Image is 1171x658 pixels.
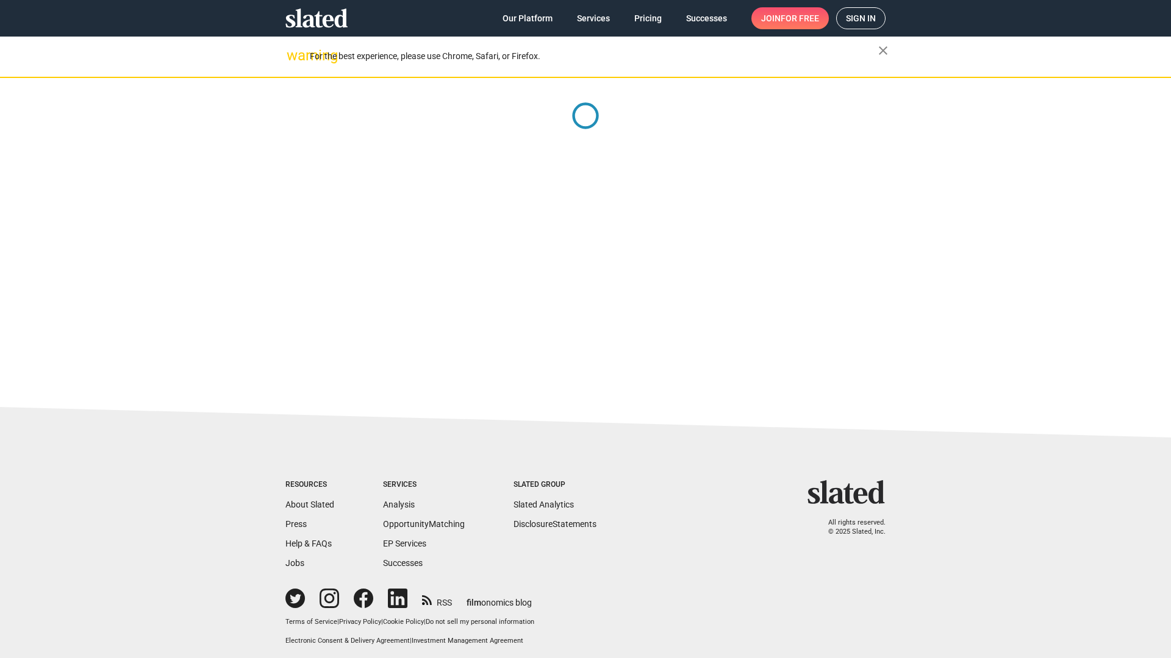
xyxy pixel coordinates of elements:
[285,480,334,490] div: Resources
[876,43,890,58] mat-icon: close
[567,7,620,29] a: Services
[676,7,737,29] a: Successes
[761,7,819,29] span: Join
[383,558,423,568] a: Successes
[381,618,383,626] span: |
[383,500,415,509] a: Analysis
[310,48,878,65] div: For the best experience, please use Chrome, Safari, or Firefox.
[625,7,671,29] a: Pricing
[514,519,596,529] a: DisclosureStatements
[285,539,332,548] a: Help & FAQs
[412,637,523,645] a: Investment Management Agreement
[426,618,534,627] button: Do not sell my personal information
[383,539,426,548] a: EP Services
[686,7,727,29] span: Successes
[285,500,334,509] a: About Slated
[514,500,574,509] a: Slated Analytics
[424,618,426,626] span: |
[383,480,465,490] div: Services
[410,637,412,645] span: |
[836,7,886,29] a: Sign in
[285,519,307,529] a: Press
[285,618,337,626] a: Terms of Service
[577,7,610,29] span: Services
[285,637,410,645] a: Electronic Consent & Delivery Agreement
[383,618,424,626] a: Cookie Policy
[422,590,452,609] a: RSS
[467,598,481,607] span: film
[846,8,876,29] span: Sign in
[815,518,886,536] p: All rights reserved. © 2025 Slated, Inc.
[285,558,304,568] a: Jobs
[493,7,562,29] a: Our Platform
[634,7,662,29] span: Pricing
[467,587,532,609] a: filmonomics blog
[339,618,381,626] a: Privacy Policy
[337,618,339,626] span: |
[503,7,553,29] span: Our Platform
[751,7,829,29] a: Joinfor free
[383,519,465,529] a: OpportunityMatching
[287,48,301,63] mat-icon: warning
[514,480,596,490] div: Slated Group
[781,7,819,29] span: for free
